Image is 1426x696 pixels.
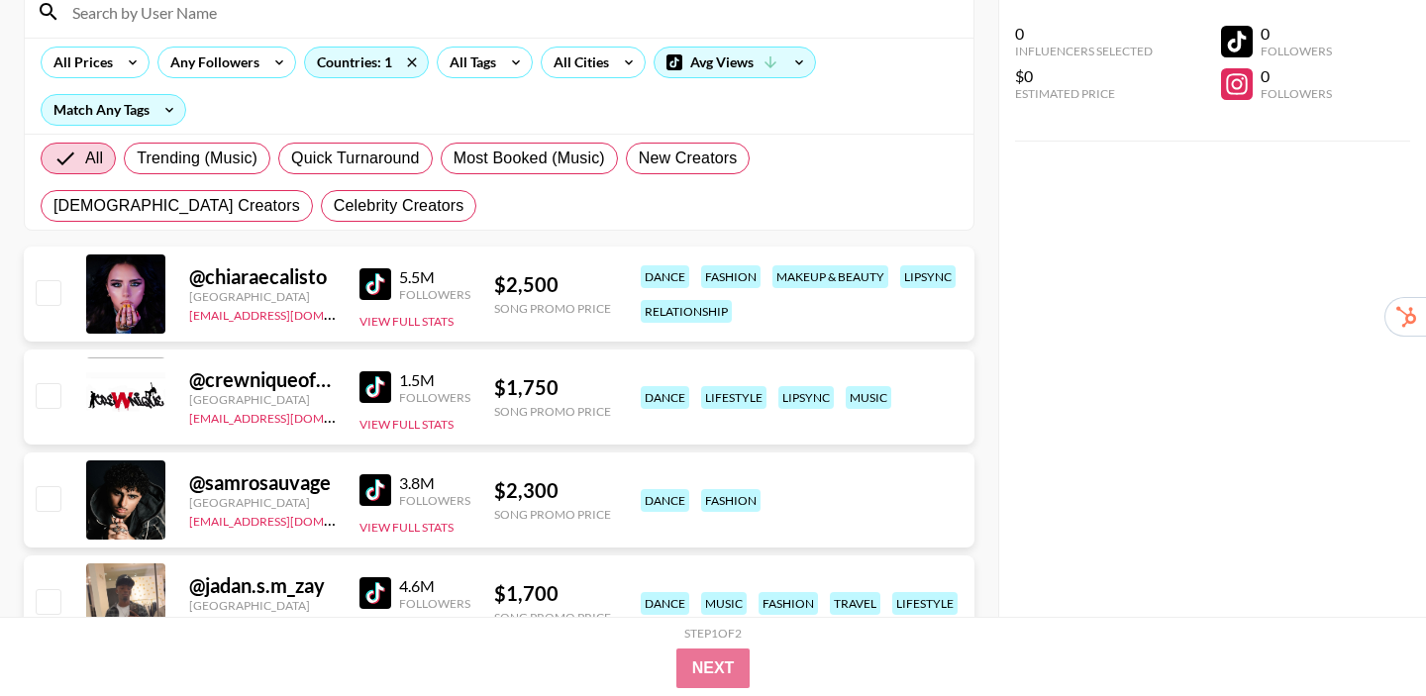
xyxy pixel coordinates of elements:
[158,48,263,77] div: Any Followers
[189,264,336,289] div: @ chiaraecalisto
[305,48,428,77] div: Countries: 1
[1015,44,1153,58] div: Influencers Selected
[189,470,336,495] div: @ samrosauvage
[494,404,611,419] div: Song Promo Price
[399,596,470,611] div: Followers
[42,48,117,77] div: All Prices
[1261,44,1332,58] div: Followers
[639,147,738,170] span: New Creators
[359,371,391,403] img: TikTok
[189,304,388,323] a: [EMAIL_ADDRESS][DOMAIN_NAME]
[291,147,420,170] span: Quick Turnaround
[399,576,470,596] div: 4.6M
[399,390,470,405] div: Followers
[359,474,391,506] img: TikTok
[655,48,815,77] div: Avg Views
[85,147,103,170] span: All
[137,147,257,170] span: Trending (Music)
[494,610,611,625] div: Song Promo Price
[359,314,454,329] button: View Full Stats
[399,473,470,493] div: 3.8M
[399,267,470,287] div: 5.5M
[359,520,454,535] button: View Full Stats
[542,48,613,77] div: All Cities
[701,489,761,512] div: fashion
[1261,66,1332,86] div: 0
[399,370,470,390] div: 1.5M
[189,598,336,613] div: [GEOGRAPHIC_DATA]
[641,489,689,512] div: dance
[892,592,958,615] div: lifestyle
[641,300,732,323] div: relationship
[494,507,611,522] div: Song Promo Price
[1327,597,1402,672] iframe: Drift Widget Chat Controller
[641,265,689,288] div: dance
[438,48,500,77] div: All Tags
[494,301,611,316] div: Song Promo Price
[399,287,470,302] div: Followers
[454,147,605,170] span: Most Booked (Music)
[494,478,611,503] div: $ 2,300
[778,386,834,409] div: lipsync
[359,268,391,300] img: TikTok
[641,386,689,409] div: dance
[494,581,611,606] div: $ 1,700
[1261,24,1332,44] div: 0
[189,573,336,598] div: @ jadan.s.m_zay
[1261,86,1332,101] div: Followers
[189,407,388,426] a: [EMAIL_ADDRESS][DOMAIN_NAME]
[759,592,818,615] div: fashion
[676,648,751,688] button: Next
[334,194,464,218] span: Celebrity Creators
[494,375,611,400] div: $ 1,750
[189,367,336,392] div: @ crewniqueofficial
[1015,66,1153,86] div: $0
[701,592,747,615] div: music
[641,592,689,615] div: dance
[900,265,956,288] div: lipsync
[701,386,766,409] div: lifestyle
[830,592,880,615] div: travel
[359,417,454,432] button: View Full Stats
[42,95,185,125] div: Match Any Tags
[53,194,300,218] span: [DEMOGRAPHIC_DATA] Creators
[494,272,611,297] div: $ 2,500
[189,289,336,304] div: [GEOGRAPHIC_DATA]
[846,386,891,409] div: music
[1015,86,1153,101] div: Estimated Price
[701,265,761,288] div: fashion
[684,626,742,641] div: Step 1 of 2
[189,510,388,529] a: [EMAIL_ADDRESS][DOMAIN_NAME]
[189,392,336,407] div: [GEOGRAPHIC_DATA]
[772,265,888,288] div: makeup & beauty
[359,577,391,609] img: TikTok
[1015,24,1153,44] div: 0
[399,493,470,508] div: Followers
[189,495,336,510] div: [GEOGRAPHIC_DATA]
